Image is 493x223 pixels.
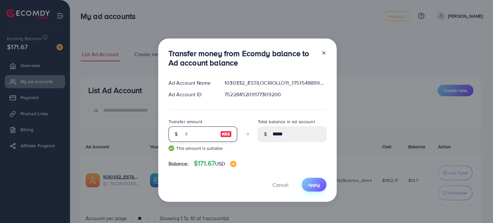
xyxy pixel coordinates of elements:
span: Balance: [169,160,189,167]
img: image [220,130,232,138]
button: Cancel [264,178,297,192]
span: USD [215,160,225,167]
h3: Transfer money from Ecomdy balance to Ad account balance [169,49,316,67]
div: 7522845209177309200 [219,91,331,98]
span: Apply [308,182,320,188]
iframe: Chat [466,194,488,218]
label: Transfer amount [169,118,202,125]
img: image [230,161,237,167]
div: 1030332_ESTILOCRIOLLO11_1751548899317 [219,79,331,87]
button: Apply [302,178,326,192]
img: guide [169,145,174,151]
span: Cancel [272,181,289,188]
h4: $171.67 [194,159,237,167]
div: Ad Account Name [163,79,220,87]
div: Ad Account ID [163,91,220,98]
label: Total balance in ad account [258,118,315,125]
small: This amount is suitable [169,145,237,151]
